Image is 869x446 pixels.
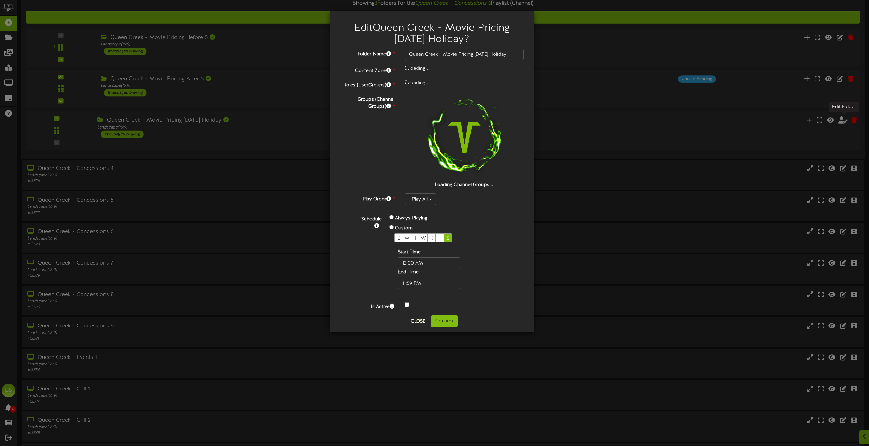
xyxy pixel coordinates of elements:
span: W [421,236,426,241]
span: S [447,236,449,241]
span: S [397,236,400,241]
label: Is Active [335,301,400,310]
label: Content Zone [335,65,400,75]
div: loading.. [400,65,529,72]
label: End Time [398,269,419,276]
span: T [414,236,417,241]
label: Always Playing [395,215,428,222]
div: loading.. [400,80,529,86]
label: Roles (UserGroups) [335,80,400,89]
label: Start Time [398,249,421,256]
label: Folder Name [335,49,400,58]
b: Schedule [361,217,382,222]
span: R [430,236,433,241]
h2: Edit Queen Creek - Movie Pricing [DATE] Holiday ? [340,23,524,45]
strong: Loading Channel Groups... [435,182,493,187]
img: loading-spinner-1.png [421,94,508,181]
input: Folder Name [405,49,524,60]
label: Custom [395,225,413,232]
button: Play All [405,193,436,205]
label: Play Order [335,193,400,203]
span: F [438,236,441,241]
label: Groups (Channel Groups) [335,94,400,110]
span: M [405,236,409,241]
button: Close [407,316,430,327]
button: Confirm [431,315,458,327]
